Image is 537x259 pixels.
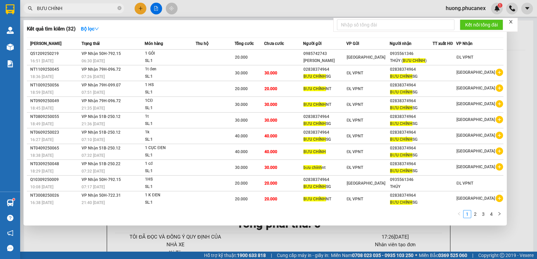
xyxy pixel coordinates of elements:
[30,200,53,205] span: 16:38 [DATE]
[30,185,53,189] span: 10:08 [DATE]
[235,165,248,170] span: 30.000
[264,86,277,91] span: 20.000
[495,210,503,218] li: Next Page
[145,113,195,120] div: 1t
[30,153,53,158] span: 18:38 [DATE]
[235,102,248,107] span: 30.000
[480,210,487,218] a: 3
[390,160,432,168] div: 02838374964
[496,84,503,92] span: plus-circle
[455,210,463,218] li: Previous Page
[235,134,248,138] span: 40.000
[496,116,503,123] span: plus-circle
[8,8,42,42] img: logo.jpg
[390,113,432,120] div: 02838374964
[82,137,105,142] span: 07:10 [DATE]
[145,50,195,57] div: 1 GÓI
[347,134,363,138] span: ĐL VPNT
[235,71,248,75] span: 30.000
[145,66,195,73] div: 1t đen
[82,130,120,135] span: VP Nhận 51B-250.12
[303,196,346,203] div: NT
[145,144,195,152] div: 1 CỤC ĐEN
[457,212,461,216] span: left
[145,89,195,96] div: SL: 1
[264,71,277,75] span: 30.000
[303,101,346,108] div: NT
[264,102,277,107] span: 30.000
[303,136,346,143] div: SG
[7,44,14,51] img: warehouse-icon
[390,192,432,199] div: 02838374964
[456,181,473,186] span: ĐL VPNT
[456,196,495,201] span: [GEOGRAPHIC_DATA]
[30,50,80,57] div: Q51209250219
[303,121,326,126] span: BƯU CHÍNH
[264,134,277,138] span: 40.000
[347,197,363,201] span: ĐL VPNT
[347,165,363,170] span: ĐL VPNT
[460,19,503,30] button: Kết nối tổng đài
[390,106,412,110] span: BƯU CHÍNH
[456,70,495,75] span: [GEOGRAPHIC_DATA]
[30,192,80,199] div: NT3008250026
[347,181,385,186] span: [GEOGRAPHIC_DATA]
[30,129,80,136] div: NT0609250023
[390,200,412,205] span: BƯU CHÍNH
[82,90,105,95] span: 07:51 [DATE]
[145,199,195,206] div: SL: 1
[390,89,432,96] div: SG
[145,81,195,89] div: 1 HS
[347,149,363,154] span: ĐL VPNT
[471,210,479,218] li: 2
[235,41,254,46] span: Tổng cước
[30,176,80,183] div: Q10309250009
[497,212,501,216] span: right
[76,23,104,34] button: Bộ lọcdown
[82,185,105,189] span: 07:17 [DATE]
[30,59,53,63] span: 16:51 [DATE]
[145,97,195,105] div: 1CĐ
[30,122,53,126] span: 18:49 [DATE]
[30,82,80,89] div: NT1009250056
[347,102,363,107] span: ĐL VPNT
[6,4,14,14] img: logo-vxr
[82,41,100,46] span: Trạng thái
[145,176,195,183] div: 1HS
[403,58,425,63] span: BƯU CHÍNH
[30,106,53,111] span: 18:45 [DATE]
[30,41,61,46] span: [PERSON_NAME]
[488,210,495,218] a: 4
[303,137,326,142] span: BƯU CHÍNH
[82,193,121,198] span: VP Nhận 50H-722.31
[390,73,432,80] div: SG
[390,183,432,190] div: THÚY
[145,160,195,168] div: 1 cđ
[30,145,80,152] div: NT0409250065
[456,149,495,153] span: [GEOGRAPHIC_DATA]
[145,168,195,175] div: SL: 1
[456,117,495,122] span: [GEOGRAPHIC_DATA]
[303,164,346,171] div: nt
[235,118,248,123] span: 30.000
[463,210,471,218] li: 1
[145,41,163,46] span: Món hàng
[56,32,92,40] li: (c) 2017
[390,199,432,206] div: SG
[496,69,503,76] span: plus-circle
[82,83,121,87] span: VP Nhận 79H-099.07
[303,50,346,57] div: 0985742743
[456,41,473,46] span: VP Nhận
[235,181,248,186] span: 20.000
[303,57,346,64] div: [PERSON_NAME]
[82,122,105,126] span: 21:36 [DATE]
[390,168,432,175] div: SG
[56,25,92,31] b: [DOMAIN_NAME]
[303,102,326,107] span: BƯU CHÍNH
[456,133,495,138] span: [GEOGRAPHIC_DATA]
[196,41,208,46] span: Thu hộ
[303,85,346,92] div: NT
[264,41,284,46] span: Chưa cước
[81,26,99,31] strong: Bộ lọc
[303,129,346,136] div: 02838374964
